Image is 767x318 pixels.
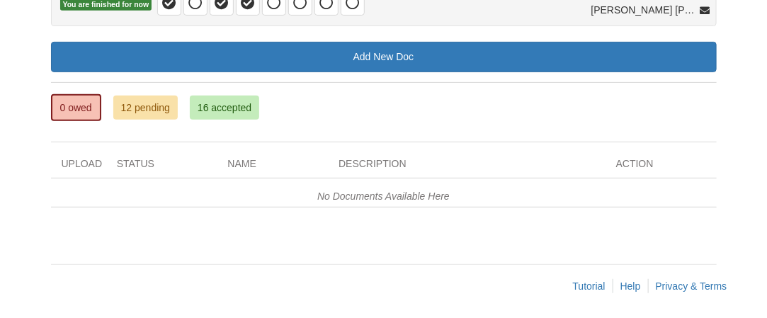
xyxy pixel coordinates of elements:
[113,96,178,120] a: 12 pending
[217,157,328,178] div: Name
[656,280,727,292] a: Privacy & Terms
[106,157,217,178] div: Status
[51,157,106,178] div: Upload
[190,96,259,120] a: 16 accepted
[591,3,698,17] span: [PERSON_NAME] [PERSON_NAME]
[573,280,606,292] a: Tutorial
[620,280,641,292] a: Help
[317,191,450,202] em: No Documents Available Here
[51,42,717,72] a: Add New Doc
[51,94,101,121] a: 0 owed
[606,157,717,178] div: Action
[328,157,606,178] div: Description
